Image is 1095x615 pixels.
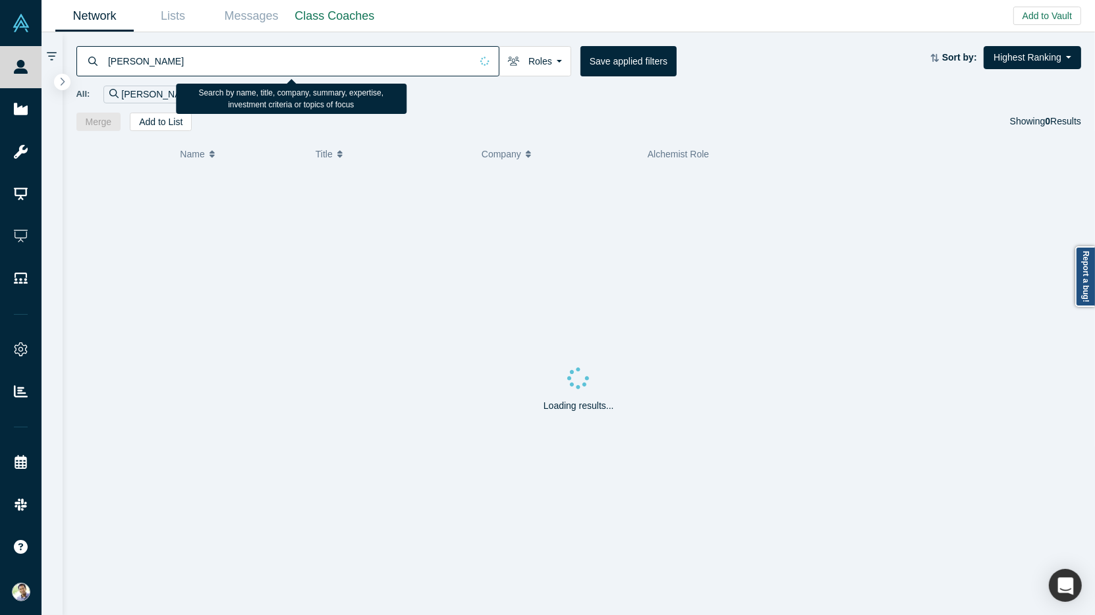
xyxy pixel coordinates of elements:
button: Add to Vault [1013,7,1081,25]
a: Network [55,1,134,32]
button: Highest Ranking [984,46,1081,69]
button: Merge [76,113,121,131]
span: Results [1046,116,1081,126]
span: Company [482,140,521,168]
strong: 0 [1046,116,1051,126]
button: Remove Filter [197,87,207,102]
button: Add to List [130,113,192,131]
a: Class Coaches [291,1,379,32]
a: Messages [212,1,291,32]
span: Name [180,140,204,168]
button: Title [316,140,468,168]
strong: Sort by: [942,52,977,63]
input: Search by name, title, company, summary, expertise, investment criteria or topics of focus [107,45,471,76]
div: Showing [1010,113,1081,131]
button: Save applied filters [580,46,677,76]
button: Roles [499,46,571,76]
span: Title [316,140,333,168]
div: [PERSON_NAME] [103,86,213,103]
img: Ravi Belani's Account [12,583,30,601]
button: Company [482,140,634,168]
a: Lists [134,1,212,32]
img: Alchemist Vault Logo [12,14,30,32]
span: All: [76,88,90,101]
button: Name [180,140,302,168]
p: Loading results... [544,399,614,413]
a: Report a bug! [1075,246,1095,307]
span: Alchemist Role [648,149,709,159]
